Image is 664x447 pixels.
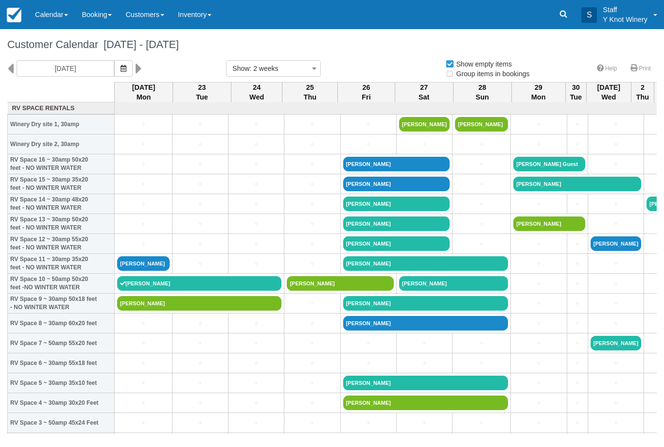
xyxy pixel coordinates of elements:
a: + [513,259,564,269]
a: + [513,139,564,149]
th: RV Space 3 ~ 50amp 45x24 Feet [8,413,115,433]
a: + [570,318,585,329]
span: : 2 weeks [249,65,278,72]
a: + [287,219,337,229]
a: + [117,358,170,368]
a: [PERSON_NAME] [343,197,450,211]
p: Staff [603,5,647,15]
a: + [591,199,641,209]
span: [DATE] - [DATE] [98,38,179,50]
a: + [570,378,585,388]
th: RV Space 15 ~ 30amp 35x20 feet - NO WINTER WATER [8,174,115,194]
a: + [231,199,281,209]
a: + [513,279,564,289]
a: + [287,259,337,269]
a: + [117,119,170,130]
a: + [399,418,450,428]
a: + [570,398,585,408]
a: + [570,338,585,348]
a: + [591,378,641,388]
th: RV Space 13 ~ 30amp 50x20 feet - NO WINTER WATER [8,214,115,234]
a: [PERSON_NAME] [343,177,450,191]
a: + [591,219,641,229]
th: Winery Dry site 2, 30amp [8,134,115,154]
a: + [117,239,170,249]
a: [PERSON_NAME] [399,117,450,132]
a: + [570,298,585,309]
a: + [175,159,226,169]
a: [PERSON_NAME] [117,256,170,271]
a: + [455,219,508,229]
th: 28 Sun [453,82,511,102]
a: + [175,119,226,130]
a: + [513,418,564,428]
a: + [117,418,170,428]
a: + [231,159,281,169]
a: [PERSON_NAME] [117,276,281,291]
a: + [175,358,226,368]
p: Y Knot Winery [603,15,647,24]
a: [PERSON_NAME] [343,296,508,311]
a: + [343,119,394,130]
a: + [591,119,641,130]
a: Help [591,62,623,76]
th: RV Space 11 ~ 30amp 35x20 feet - NO WINTER WATER [8,254,115,274]
span: Show empty items [445,60,520,67]
a: + [175,338,226,348]
a: + [117,318,170,329]
a: + [287,119,337,130]
a: + [591,398,641,408]
a: + [231,338,281,348]
a: + [287,378,337,388]
a: + [513,358,564,368]
a: + [231,139,281,149]
a: Print [625,62,657,76]
a: [PERSON_NAME] [343,157,450,171]
label: Show empty items [445,57,518,71]
a: [PERSON_NAME] [343,216,450,231]
th: 24 Wed [231,82,282,102]
a: + [591,259,641,269]
a: + [513,318,564,329]
a: + [513,119,564,130]
a: + [231,259,281,269]
button: Show: 2 weeks [226,60,321,77]
a: + [455,239,508,249]
a: + [287,199,337,209]
th: RV Space 8 ~ 30amp 60x20 feet [8,314,115,333]
a: + [570,139,585,149]
th: RV Space 14 ~ 30amp 48x20 feet - NO WINTER WATER [8,194,115,214]
a: + [117,199,170,209]
a: + [570,259,585,269]
a: + [343,358,394,368]
th: 26 Fri [338,82,395,102]
a: + [175,139,226,149]
a: + [231,398,281,408]
a: + [570,279,585,289]
a: + [231,358,281,368]
a: + [513,338,564,348]
a: + [287,139,337,149]
a: + [117,159,170,169]
a: + [287,159,337,169]
a: + [513,378,564,388]
a: + [231,239,281,249]
a: [PERSON_NAME] Guest [513,157,585,171]
a: + [175,219,226,229]
h1: Customer Calendar [7,39,657,50]
a: + [570,199,585,209]
a: + [231,418,281,428]
a: + [231,378,281,388]
a: + [455,338,508,348]
th: Winery Dry site 1, 30amp [8,115,115,134]
a: + [175,398,226,408]
th: 30 Tue [565,82,586,102]
a: + [231,179,281,189]
a: + [513,199,564,209]
a: + [117,338,170,348]
th: RV Space 7 ~ 50amp 55x20 feet [8,333,115,353]
a: [PERSON_NAME] [455,117,508,132]
label: Group items in bookings [445,66,536,81]
a: + [399,358,450,368]
th: RV Space 12 ~ 30amp 55x20 feet - NO WINTER WATER [8,234,115,254]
